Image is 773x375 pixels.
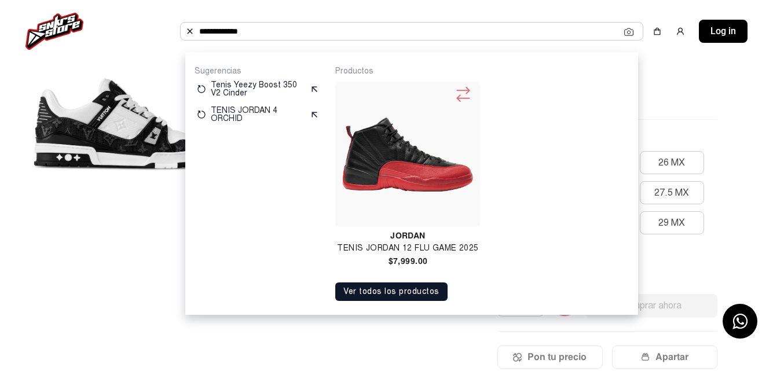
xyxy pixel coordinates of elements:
[335,66,629,76] p: Productos
[710,24,736,38] span: Log in
[676,27,685,36] img: user
[335,244,480,252] h4: TENIS JORDAN 12 FLU GAME 2025
[497,345,603,369] button: Pon tu precio
[641,352,650,362] img: wallet-05.png
[640,181,704,204] button: 27.5 MX
[653,27,662,36] img: shopping
[211,106,305,123] p: TENIS JORDAN 4 ORCHID
[197,84,206,94] img: restart.svg
[640,211,704,234] button: 29 MX
[335,257,480,265] h4: $7,999.00
[340,87,475,222] img: TENIS JORDAN 12 FLU GAME 2025
[513,352,522,362] img: Icon.png
[640,151,704,174] button: 26 MX
[624,27,633,36] img: Cámara
[25,13,83,50] img: logo
[211,81,305,97] p: Tenis Yeezy Boost 350 V2 Cinder
[185,27,195,36] img: Buscar
[310,110,319,119] img: suggest.svg
[335,231,480,240] h4: Jordan
[195,66,321,76] p: Sugerencias
[197,110,206,119] img: restart.svg
[612,345,717,369] button: Apartar
[585,294,717,317] button: Comprar ahora
[310,84,319,94] img: suggest.svg
[335,282,448,301] button: Ver todos los productos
